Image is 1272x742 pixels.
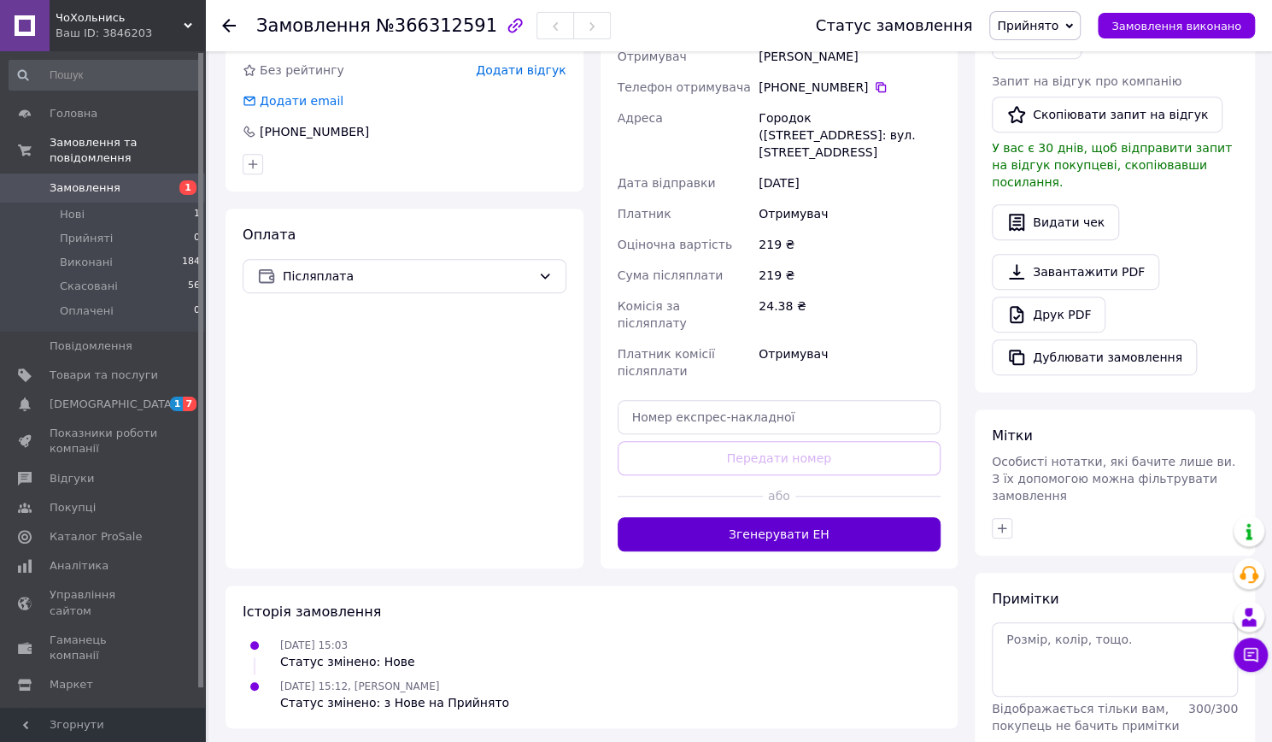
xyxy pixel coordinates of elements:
span: Налаштування [50,706,137,721]
div: Статус змінено: Нове [280,653,415,670]
span: Скасовані [60,279,118,294]
div: Отримувач [755,198,944,229]
span: Головна [50,106,97,121]
span: Без рейтингу [260,63,344,77]
div: Додати email [258,92,345,109]
span: Мітки [992,427,1033,444]
span: Сума післяплати [618,268,724,282]
span: Показники роботи компанії [50,426,158,456]
div: Ваш ID: 3846203 [56,26,205,41]
span: Запит на відгук про компанію [992,74,1181,88]
div: 219 ₴ [755,229,944,260]
span: Дата відправки [618,176,716,190]
span: Замовлення [256,15,371,36]
div: Статус замовлення [816,17,973,34]
div: Городок ([STREET_ADDRESS]: вул. [STREET_ADDRESS] [755,103,944,168]
span: Аналітика [50,558,108,574]
div: [DATE] [755,168,944,198]
span: У вас є 30 днів, щоб відправити запит на відгук покупцеві, скопіювавши посилання. [992,141,1232,189]
span: [DEMOGRAPHIC_DATA] [50,397,176,412]
span: Примітки [992,591,1058,607]
button: Замовлення виконано [1098,13,1255,38]
span: 300 / 300 [1188,702,1238,715]
input: Номер експрес-накладної [618,400,941,434]
span: №366312591 [376,15,497,36]
span: Замовлення виконано [1111,20,1241,32]
span: Товари та послуги [50,368,158,383]
div: 219 ₴ [755,260,944,291]
span: 184 [182,255,200,270]
button: Скопіювати запит на відгук [992,97,1222,132]
button: Дублювати замовлення [992,339,1197,375]
span: 0 [194,231,200,246]
span: Додати відгук [476,63,566,77]
span: Особисті нотатки, які бачите лише ви. З їх допомогою можна фільтрувати замовлення [992,455,1235,503]
span: Прийняті [60,231,113,246]
span: 1 [179,180,196,195]
input: Пошук [9,60,202,91]
span: 7 [183,397,196,411]
a: Завантажити PDF [992,254,1159,290]
span: 1 [170,397,184,411]
span: Відображається тільки вам, покупець не бачить примітки [992,702,1179,733]
span: Післяплата [283,267,531,286]
span: Відгуки [50,471,94,486]
div: Повернутися назад [222,17,236,34]
span: [DATE] 15:12, [PERSON_NAME] [280,680,439,692]
span: Оціночна вартість [618,238,732,251]
span: Адреса [618,111,663,125]
span: Повідомлення [50,339,132,354]
span: Замовлення та повідомлення [50,135,205,166]
span: Історія замовлення [243,604,381,620]
span: Платник комісії післяплати [618,347,715,378]
span: Оплачені [60,303,114,319]
div: [PERSON_NAME] [755,41,944,72]
div: Отримувач [755,339,944,386]
button: Чат з покупцем [1234,638,1268,672]
span: Телефон отримувача [618,80,751,94]
span: Каталог ProSale [50,529,142,545]
span: ЧоХольнись [56,10,184,26]
span: Оплата [243,227,296,243]
div: Статус змінено: з Нове на Прийнято [280,694,509,711]
span: [DATE] 15:03 [280,639,348,651]
span: Платник [618,207,671,221]
span: Замовлення [50,180,120,196]
div: Додати email [241,92,345,109]
span: 56 [188,279,200,294]
span: Гаманець компанії [50,633,158,663]
span: 0 [194,303,200,319]
span: Виконані [60,255,113,270]
span: Отримувач [618,50,687,63]
a: Друк PDF [992,297,1105,333]
span: Маркет [50,677,93,692]
span: Комісія за післяплату [618,299,687,330]
span: або [763,487,795,504]
div: 24.38 ₴ [755,291,944,339]
span: Прийнято [997,19,1058,32]
button: Згенерувати ЕН [618,517,941,551]
span: 1 [194,207,200,222]
span: Нові [60,207,85,222]
span: Покупці [50,500,96,515]
div: [PHONE_NUMBER] [258,123,371,140]
button: Видати чек [992,204,1119,240]
div: [PHONE_NUMBER] [759,79,941,96]
span: Управління сайтом [50,587,158,618]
